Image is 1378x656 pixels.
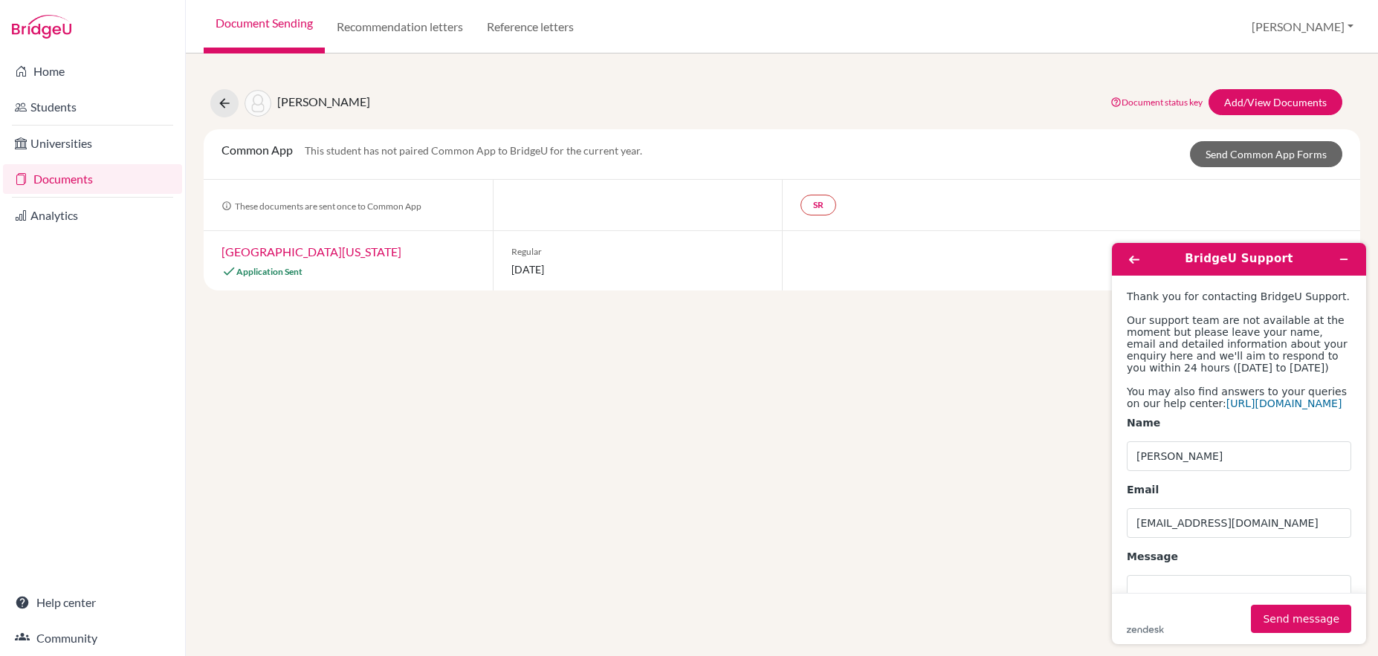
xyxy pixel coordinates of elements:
[221,244,401,259] a: [GEOGRAPHIC_DATA][US_STATE]
[3,588,182,617] a: Help center
[1100,231,1378,656] iframe: Find more information here
[511,262,764,277] span: [DATE]
[221,143,293,157] span: Common App
[221,201,421,212] span: These documents are sent once to Common App
[1110,97,1203,108] a: Document status key
[33,10,64,24] span: Help
[1209,89,1342,115] a: Add/View Documents
[3,92,182,122] a: Students
[511,245,764,259] span: Regular
[3,623,182,653] a: Community
[1245,13,1360,41] button: [PERSON_NAME]
[277,94,370,108] span: [PERSON_NAME]
[3,56,182,86] a: Home
[800,195,836,215] a: SR
[12,15,71,39] img: Bridge-U
[3,129,182,158] a: Universities
[305,144,642,157] span: This student has not paired Common App to BridgeU for the current year.
[236,266,303,277] span: Application Sent
[3,201,182,230] a: Analytics
[1190,141,1342,167] a: Send Common App Forms
[3,164,182,194] a: Documents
